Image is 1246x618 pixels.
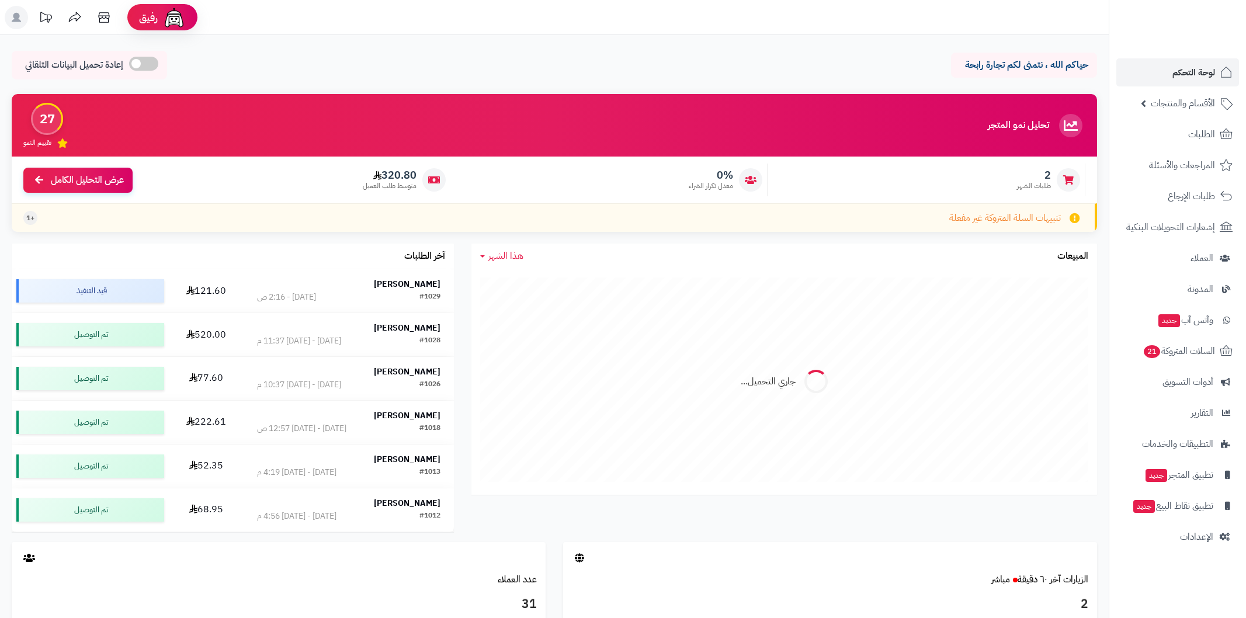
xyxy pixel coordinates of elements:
[169,488,244,532] td: 68.95
[363,169,417,182] span: 320.80
[139,11,158,25] span: رفيق
[419,291,440,303] div: #1029
[498,572,537,586] a: عدد العملاء
[257,467,336,478] div: [DATE] - [DATE] 4:19 م
[1116,430,1239,458] a: التطبيقات والخدمات
[1143,343,1215,359] span: السلات المتروكة
[1116,275,1239,303] a: المدونة
[169,269,244,313] td: 121.60
[1116,399,1239,427] a: التقارير
[488,249,523,263] span: هذا الشهر
[419,423,440,435] div: #1018
[1157,312,1213,328] span: وآتس آب
[572,595,1088,614] h3: 2
[741,375,796,388] div: جاري التحميل...
[257,291,316,303] div: [DATE] - 2:16 ص
[1116,120,1239,148] a: الطلبات
[1188,126,1215,143] span: الطلبات
[1017,181,1051,191] span: طلبات الشهر
[374,453,440,466] strong: [PERSON_NAME]
[1116,492,1239,520] a: تطبيق نقاط البيعجديد
[162,6,186,29] img: ai-face.png
[51,173,124,187] span: عرض التحليل الكامل
[480,249,523,263] a: هذا الشهر
[257,335,341,347] div: [DATE] - [DATE] 11:37 م
[16,279,164,303] div: قيد التنفيذ
[23,168,133,193] a: عرض التحليل الكامل
[404,251,445,262] h3: آخر الطلبات
[1133,500,1155,513] span: جديد
[1116,151,1239,179] a: المراجعات والأسئلة
[374,497,440,509] strong: [PERSON_NAME]
[26,213,34,223] span: +1
[16,411,164,434] div: تم التوصيل
[419,335,440,347] div: #1028
[16,498,164,522] div: تم التوصيل
[1116,213,1239,241] a: إشعارات التحويلات البنكية
[16,323,164,346] div: تم التوصيل
[1116,58,1239,86] a: لوحة التحكم
[257,379,341,391] div: [DATE] - [DATE] 10:37 م
[1188,281,1213,297] span: المدونة
[169,313,244,356] td: 520.00
[991,572,1010,586] small: مباشر
[374,366,440,378] strong: [PERSON_NAME]
[1116,306,1239,334] a: وآتس آبجديد
[988,120,1049,131] h3: تحليل نمو المتجر
[1116,244,1239,272] a: العملاء
[1144,467,1213,483] span: تطبيق المتجر
[374,409,440,422] strong: [PERSON_NAME]
[25,58,123,72] span: إعادة تحميل البيانات التلقائي
[1191,250,1213,266] span: العملاء
[257,423,346,435] div: [DATE] - [DATE] 12:57 ص
[1167,29,1235,53] img: logo-2.png
[257,511,336,522] div: [DATE] - [DATE] 4:56 م
[23,138,51,148] span: تقييم النمو
[16,367,164,390] div: تم التوصيل
[1017,169,1051,182] span: 2
[1172,64,1215,81] span: لوحة التحكم
[363,181,417,191] span: متوسط طلب العميل
[20,595,537,614] h3: 31
[1149,157,1215,173] span: المراجعات والأسئلة
[1191,405,1213,421] span: التقارير
[960,58,1088,72] p: حياكم الله ، نتمنى لكم تجارة رابحة
[1116,523,1239,551] a: الإعدادات
[1132,498,1213,514] span: تطبيق نقاط البيع
[1162,374,1213,390] span: أدوات التسويق
[1146,469,1167,482] span: جديد
[1116,337,1239,365] a: السلات المتروكة21
[419,511,440,522] div: #1012
[1057,251,1088,262] h3: المبيعات
[1142,436,1213,452] span: التطبيقات والخدمات
[374,322,440,334] strong: [PERSON_NAME]
[689,181,733,191] span: معدل تكرار الشراء
[419,467,440,478] div: #1013
[31,6,60,32] a: تحديثات المنصة
[1158,314,1180,327] span: جديد
[949,211,1061,225] span: تنبيهات السلة المتروكة غير مفعلة
[169,401,244,444] td: 222.61
[16,454,164,478] div: تم التوصيل
[1144,345,1160,358] span: 21
[689,169,733,182] span: 0%
[1151,95,1215,112] span: الأقسام والمنتجات
[1180,529,1213,545] span: الإعدادات
[169,445,244,488] td: 52.35
[1116,368,1239,396] a: أدوات التسويق
[419,379,440,391] div: #1026
[374,278,440,290] strong: [PERSON_NAME]
[1116,182,1239,210] a: طلبات الإرجاع
[1126,219,1215,235] span: إشعارات التحويلات البنكية
[1116,461,1239,489] a: تطبيق المتجرجديد
[169,357,244,400] td: 77.60
[991,572,1088,586] a: الزيارات آخر ٦٠ دقيقةمباشر
[1168,188,1215,204] span: طلبات الإرجاع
